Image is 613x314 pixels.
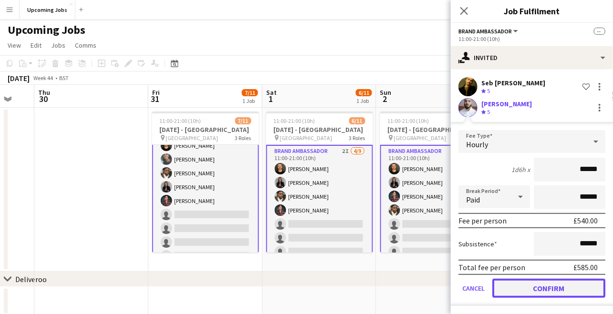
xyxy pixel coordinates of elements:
[451,5,613,17] h3: Job Fulfilment
[458,279,488,298] button: Cancel
[37,93,50,104] span: 30
[466,140,488,149] span: Hourly
[8,73,30,83] div: [DATE]
[280,134,332,142] span: [GEOGRAPHIC_DATA]
[75,41,96,50] span: Comms
[51,41,65,50] span: Jobs
[356,97,372,104] div: 1 Job
[451,46,613,69] div: Invited
[152,111,259,253] app-job-card: 11:00-21:00 (10h)7/11[DATE] - [GEOGRAPHIC_DATA] [GEOGRAPHIC_DATA]3 RolesBrand Ambassador1I5/911:0...
[458,216,507,225] div: Fee per person
[349,134,365,142] span: 3 Roles
[511,165,530,174] div: 1d6h x
[151,93,160,104] span: 31
[242,89,258,96] span: 7/11
[380,145,487,290] app-card-role: Brand Ambassador2I4/911:00-21:00 (10h)[PERSON_NAME][PERSON_NAME][PERSON_NAME][PERSON_NAME]
[481,79,545,87] div: Seb [PERSON_NAME]
[265,93,277,104] span: 1
[573,216,598,225] div: £540.00
[466,195,480,204] span: Paid
[59,74,69,81] div: BST
[31,41,42,50] span: Edit
[20,0,75,19] button: Upcoming Jobs
[152,88,160,97] span: Fri
[380,125,487,134] h3: [DATE] - [GEOGRAPHIC_DATA]
[594,28,605,35] span: --
[349,117,365,124] span: 6/11
[38,88,50,97] span: Thu
[47,39,69,51] a: Jobs
[458,263,525,272] div: Total fee per person
[266,88,277,97] span: Sat
[266,111,373,253] app-job-card: 11:00-21:00 (10h)6/11[DATE] - [GEOGRAPHIC_DATA] [GEOGRAPHIC_DATA]3 RolesBrand Ambassador2I4/911:0...
[458,28,512,35] span: Brand Ambassador
[166,134,218,142] span: [GEOGRAPHIC_DATA]
[380,88,392,97] span: Sun
[458,240,497,248] label: Subsistence
[492,279,605,298] button: Confirm
[356,89,372,96] span: 6/11
[388,117,429,124] span: 11:00-21:00 (10h)
[31,74,55,81] span: Week 44
[15,274,47,284] div: Deliveroo
[4,39,25,51] a: View
[152,122,259,266] app-card-role: Brand Ambassador1I5/911:00-21:00 (10h)[PERSON_NAME][PERSON_NAME][PERSON_NAME][PERSON_NAME][PERSON...
[266,125,373,134] h3: [DATE] - [GEOGRAPHIC_DATA]
[274,117,315,124] span: 11:00-21:00 (10h)
[160,117,201,124] span: 11:00-21:00 (10h)
[481,100,532,108] div: [PERSON_NAME]
[573,263,598,272] div: £585.00
[71,39,100,51] a: Comms
[394,134,447,142] span: [GEOGRAPHIC_DATA]
[458,35,605,42] div: 11:00-21:00 (10h)
[266,145,373,290] app-card-role: Brand Ambassador2I4/911:00-21:00 (10h)[PERSON_NAME][PERSON_NAME][PERSON_NAME][PERSON_NAME]
[235,117,251,124] span: 7/11
[487,108,490,115] span: 5
[235,134,251,142] span: 3 Roles
[152,125,259,134] h3: [DATE] - [GEOGRAPHIC_DATA]
[8,41,21,50] span: View
[379,93,392,104] span: 2
[458,28,519,35] button: Brand Ambassador
[487,87,490,94] span: 5
[380,111,487,253] app-job-card: 11:00-21:00 (10h)6/11[DATE] - [GEOGRAPHIC_DATA] [GEOGRAPHIC_DATA]3 RolesBrand Ambassador2I4/911:0...
[8,23,85,37] h1: Upcoming Jobs
[242,97,258,104] div: 1 Job
[27,39,45,51] a: Edit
